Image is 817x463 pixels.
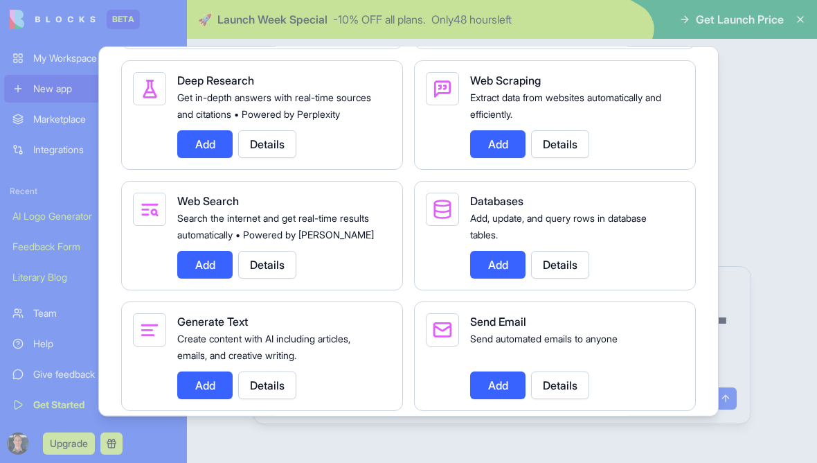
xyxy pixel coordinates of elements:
[238,130,296,158] button: Details
[470,130,526,158] button: Add
[177,333,350,361] span: Create content with AI including articles, emails, and creative writing.
[238,372,296,399] button: Details
[238,251,296,279] button: Details
[470,372,526,399] button: Add
[470,73,541,87] span: Web Scraping
[531,372,589,399] button: Details
[470,251,526,279] button: Add
[177,91,371,120] span: Get in-depth answers with real-time sources and citations • Powered by Perplexity
[177,73,254,87] span: Deep Research
[177,194,239,208] span: Web Search
[177,372,233,399] button: Add
[177,130,233,158] button: Add
[177,315,248,329] span: Generate Text
[470,333,618,344] span: Send automated emails to anyone
[470,194,523,208] span: Databases
[470,315,526,329] span: Send Email
[177,251,233,279] button: Add
[531,130,589,158] button: Details
[531,251,589,279] button: Details
[470,212,647,241] span: Add, update, and query rows in database tables.
[177,212,374,241] span: Search the internet and get real-time results automatically • Powered by [PERSON_NAME]
[470,91,661,120] span: Extract data from websites automatically and efficiently.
